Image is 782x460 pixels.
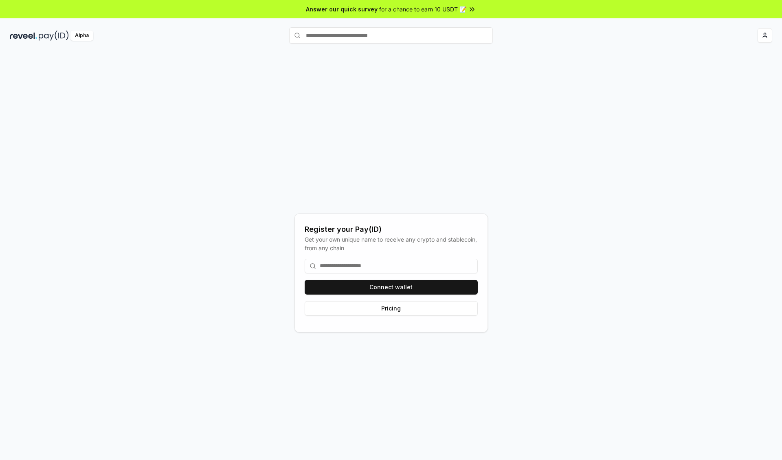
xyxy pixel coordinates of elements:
button: Connect wallet [305,280,478,295]
div: Register your Pay(ID) [305,224,478,235]
span: for a chance to earn 10 USDT 📝 [379,5,466,13]
span: Answer our quick survey [306,5,378,13]
img: pay_id [39,31,69,41]
img: reveel_dark [10,31,37,41]
div: Get your own unique name to receive any crypto and stablecoin, from any chain [305,235,478,252]
div: Alpha [70,31,93,41]
button: Pricing [305,301,478,316]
